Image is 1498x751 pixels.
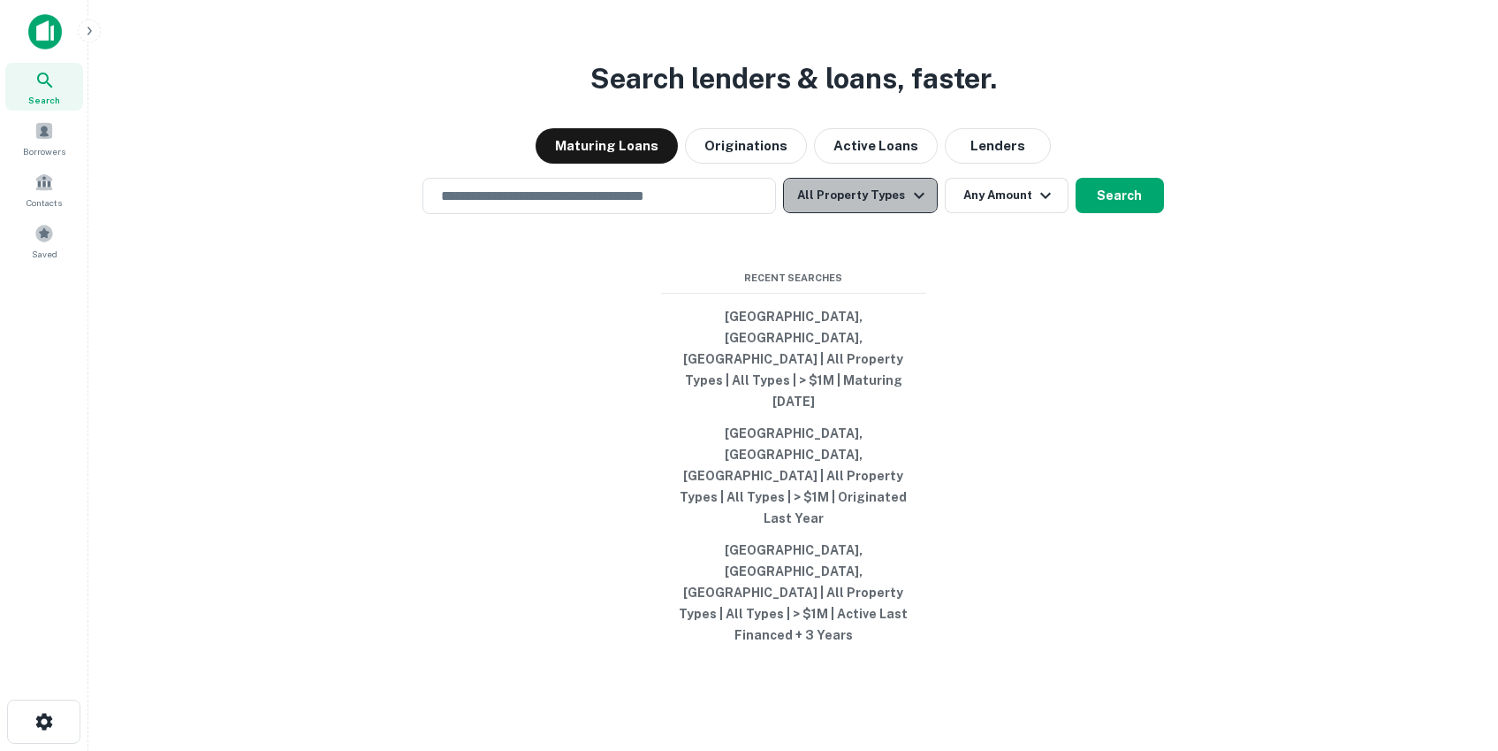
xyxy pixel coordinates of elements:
[23,144,65,158] span: Borrowers
[1076,178,1164,213] button: Search
[661,418,926,534] button: [GEOGRAPHIC_DATA], [GEOGRAPHIC_DATA], [GEOGRAPHIC_DATA] | All Property Types | All Types | > $1M ...
[27,195,62,210] span: Contacts
[814,128,938,164] button: Active Loans
[945,178,1068,213] button: Any Amount
[536,128,678,164] button: Maturing Loans
[590,57,997,100] h3: Search lenders & loans, faster.
[783,178,937,213] button: All Property Types
[661,534,926,651] button: [GEOGRAPHIC_DATA], [GEOGRAPHIC_DATA], [GEOGRAPHIC_DATA] | All Property Types | All Types | > $1M ...
[661,271,926,286] span: Recent Searches
[5,63,83,111] a: Search
[5,165,83,213] a: Contacts
[685,128,807,164] button: Originations
[28,93,60,107] span: Search
[5,114,83,162] a: Borrowers
[1410,609,1498,694] iframe: Chat Widget
[32,247,57,261] span: Saved
[5,217,83,264] a: Saved
[945,128,1051,164] button: Lenders
[28,14,62,50] img: capitalize-icon.png
[661,301,926,418] button: [GEOGRAPHIC_DATA], [GEOGRAPHIC_DATA], [GEOGRAPHIC_DATA] | All Property Types | All Types | > $1M ...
